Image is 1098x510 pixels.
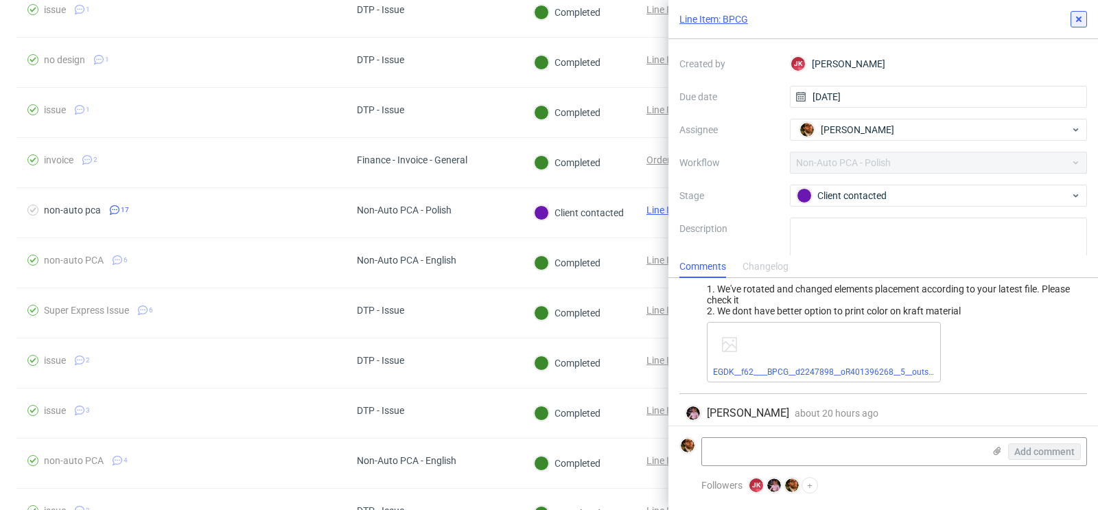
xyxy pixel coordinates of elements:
div: 1. We've rotated and changed elements placement according to your latest file. Please check it 2.... [685,283,1082,316]
img: Aleks Ziemkowski [686,406,700,420]
span: 6 [149,305,153,316]
div: Completed [534,5,600,20]
div: non-auto PCA [44,455,104,466]
figcaption: JK [749,478,763,492]
a: Line Item: GSPS [646,104,714,115]
div: Completed [534,55,600,70]
a: Line Item: BPCG [679,12,748,26]
label: Due date [679,89,779,105]
div: Finance - Invoice - General [357,154,467,165]
span: 1 [86,104,90,115]
span: Followers [701,480,743,491]
div: Completed [534,255,600,270]
div: Completed [534,406,600,421]
div: Completed [534,305,600,321]
span: 3 [86,405,90,416]
a: Order: R078465383 [646,154,730,165]
label: Description [679,220,779,281]
a: Line Item: IQRJ [646,54,711,65]
div: Completed [534,456,600,471]
div: DTP - Issue [357,405,404,416]
button: + [802,477,818,494]
div: non-auto pca [44,205,101,216]
a: Line Item: VCPC [646,355,714,366]
div: issue [44,405,66,416]
span: 1 [86,4,90,15]
div: Super Express Issue [44,305,129,316]
label: Workflow [679,154,779,171]
a: Line Item: HMCS [646,405,716,416]
div: Client contacted [534,205,624,220]
span: 4 [124,455,128,466]
img: Aleks Ziemkowski [767,478,781,492]
a: Line Item: DCSO [646,4,714,15]
img: Matteo Corsico [681,439,694,452]
div: no design [44,54,85,65]
span: [PERSON_NAME] [821,123,894,137]
a: Line Item: ZUSS [646,455,712,466]
div: Comments [679,256,726,278]
div: Non-Auto PCA - English [357,455,456,466]
div: Non-Auto PCA - English [357,255,456,266]
div: [PERSON_NAME] [790,53,1088,75]
div: Changelog [743,256,789,278]
span: [PERSON_NAME] [707,406,789,421]
div: Completed [534,105,600,120]
div: issue [44,4,66,15]
div: Completed [534,356,600,371]
div: DTP - Issue [357,305,404,316]
div: DTP - Issue [357,104,404,115]
div: Client contacted [797,188,1070,203]
div: non-auto PCA [44,255,104,266]
span: about 20 hours ago [795,408,878,419]
div: Completed [534,155,600,170]
span: 1 [105,54,109,65]
span: 17 [121,205,129,216]
div: DTP - Issue [357,4,404,15]
label: Assignee [679,121,779,138]
div: Non-Auto PCA - Polish [357,205,452,216]
div: issue [44,104,66,115]
a: Line Item: BPCG [646,205,715,216]
img: Matteo Corsico [785,478,799,492]
span: 2 [93,154,97,165]
div: DTP - Issue [357,355,404,366]
span: 2 [86,355,90,366]
img: Matteo Corsico [800,123,814,137]
span: 6 [124,255,128,266]
a: Line Item: NGHZ [646,305,716,316]
label: Created by [679,56,779,72]
div: DTP - Issue [357,54,404,65]
div: invoice [44,154,73,165]
a: Line Item: EOSB [646,255,714,266]
a: EGDK__f62____BPCG__d2247898__oR401396268__5__outside.pdf [713,367,954,377]
figcaption: JK [791,57,805,71]
div: issue [44,355,66,366]
label: Stage [679,187,779,204]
